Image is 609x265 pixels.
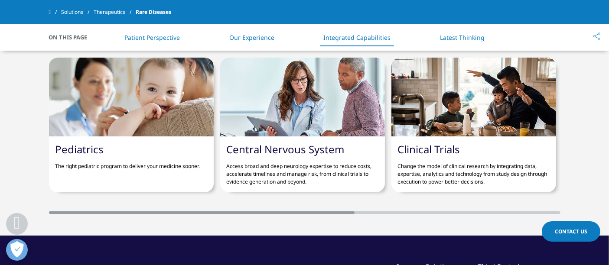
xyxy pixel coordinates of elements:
[227,156,378,186] p: Access broad and deep neurology expertise to reduce costs, accelerate timelines and manage risk, ...
[136,4,171,20] span: Rare Diseases
[555,228,587,235] span: Contact Us
[124,33,180,42] a: Patient Perspective
[94,4,136,20] a: Therapeutics
[542,221,600,242] a: Contact Us
[227,142,345,156] a: Central Nervous System
[55,142,104,156] a: Pediatrics
[440,33,485,42] a: Latest Thinking
[398,156,550,186] p: Change the model of clinical research by integrating data, expertise, analytics and technology fr...
[55,156,207,170] p: The right pediatric program to deliver your medicine sooner.
[49,33,97,42] span: On This Page
[61,4,94,20] a: Solutions
[398,142,460,156] a: Clinical Trials
[229,33,274,42] a: Our Experience
[6,239,28,261] button: Open Preferences
[323,33,391,42] a: Integrated Capabilities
